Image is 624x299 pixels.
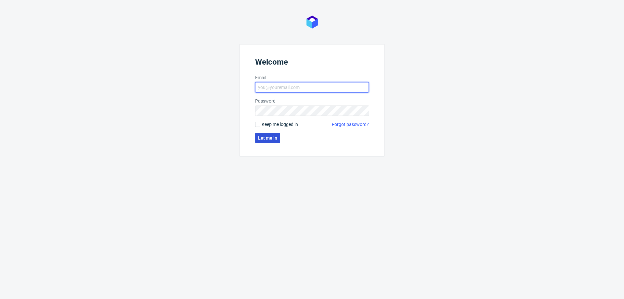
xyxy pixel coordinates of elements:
[255,82,369,93] input: you@youremail.com
[255,74,369,81] label: Email
[332,121,369,128] a: Forgot password?
[255,57,369,69] header: Welcome
[262,121,298,128] span: Keep me logged in
[255,133,280,143] button: Let me in
[255,98,369,104] label: Password
[258,136,277,140] span: Let me in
